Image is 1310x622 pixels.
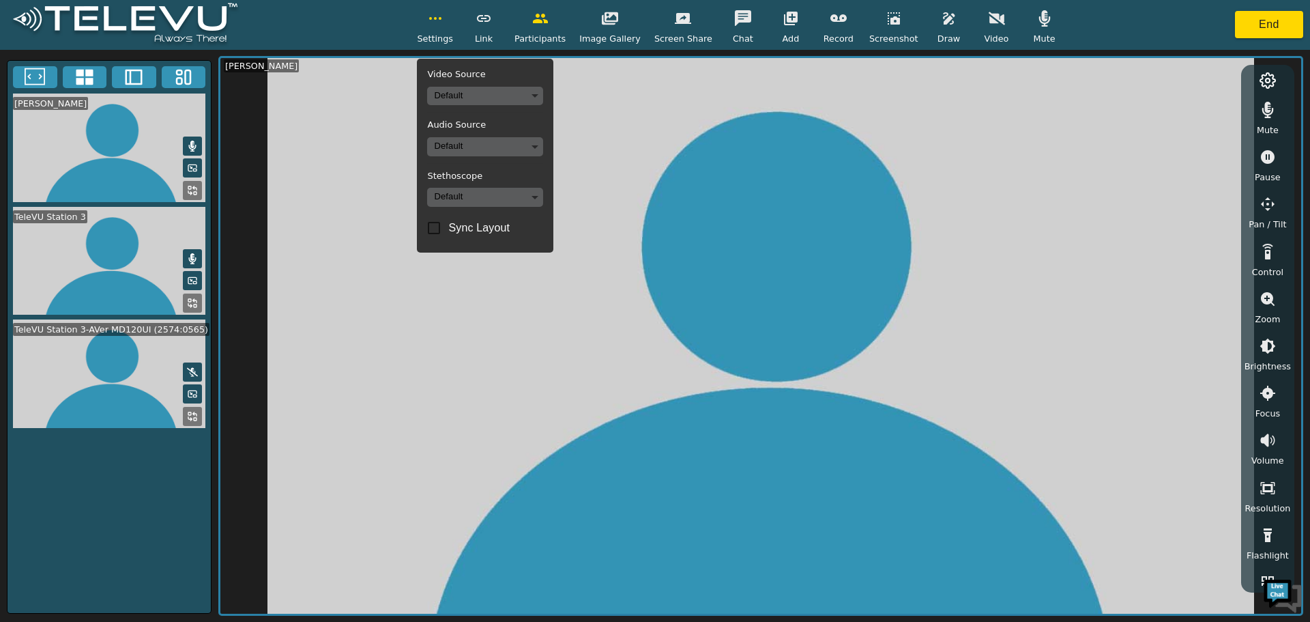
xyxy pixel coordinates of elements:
[183,271,202,290] button: Picture in Picture
[1244,502,1290,515] span: Resolution
[63,66,107,88] button: 4x4
[1255,171,1281,184] span: Pause
[985,32,1009,45] span: Video
[783,32,800,45] span: Add
[1251,454,1284,467] span: Volume
[1249,218,1286,231] span: Pan / Tilt
[1252,266,1283,279] span: Control
[183,294,202,313] button: Replace Feed
[427,87,543,106] div: Default
[733,32,753,45] span: Chat
[448,220,510,236] span: Sync Layout
[1247,549,1289,562] span: Flashlight
[1033,32,1055,45] span: Mute
[112,66,156,88] button: Two Window Medium
[13,323,209,336] div: TeleVU Station 3-AVer MD120UI (2574:0565)
[869,32,918,45] span: Screenshot
[427,119,543,130] h5: Audio Source
[937,32,960,45] span: Draw
[1255,407,1281,420] span: Focus
[79,172,188,310] span: We're online!
[183,407,202,426] button: Replace Feed
[71,72,229,89] div: Chat with us now
[224,59,299,72] div: [PERSON_NAME]
[1235,11,1303,38] button: End
[1262,574,1303,615] img: Chat Widget
[417,32,453,45] span: Settings
[183,249,202,268] button: Mute
[13,66,57,88] button: Fullscreen
[183,137,202,156] button: Mute
[514,32,566,45] span: Participants
[427,69,543,80] h5: Video Source
[13,97,88,110] div: [PERSON_NAME]
[1244,360,1291,373] span: Brightness
[183,363,202,382] button: Mute
[224,7,257,40] div: Minimize live chat window
[7,373,260,421] textarea: Type your message and hit 'Enter'
[824,32,854,45] span: Record
[13,210,87,223] div: TeleVU Station 3
[183,384,202,404] button: Picture in Picture
[475,32,493,45] span: Link
[427,137,543,156] div: Default
[427,171,543,182] h5: Stethoscope
[23,63,57,98] img: d_736959983_company_1615157101543_736959983
[1255,313,1280,326] span: Zoom
[183,181,202,200] button: Replace Feed
[427,188,543,207] div: Default
[1257,124,1279,137] span: Mute
[162,66,206,88] button: Three Window Medium
[654,32,712,45] span: Screen Share
[183,158,202,178] button: Picture in Picture
[579,32,641,45] span: Image Gallery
